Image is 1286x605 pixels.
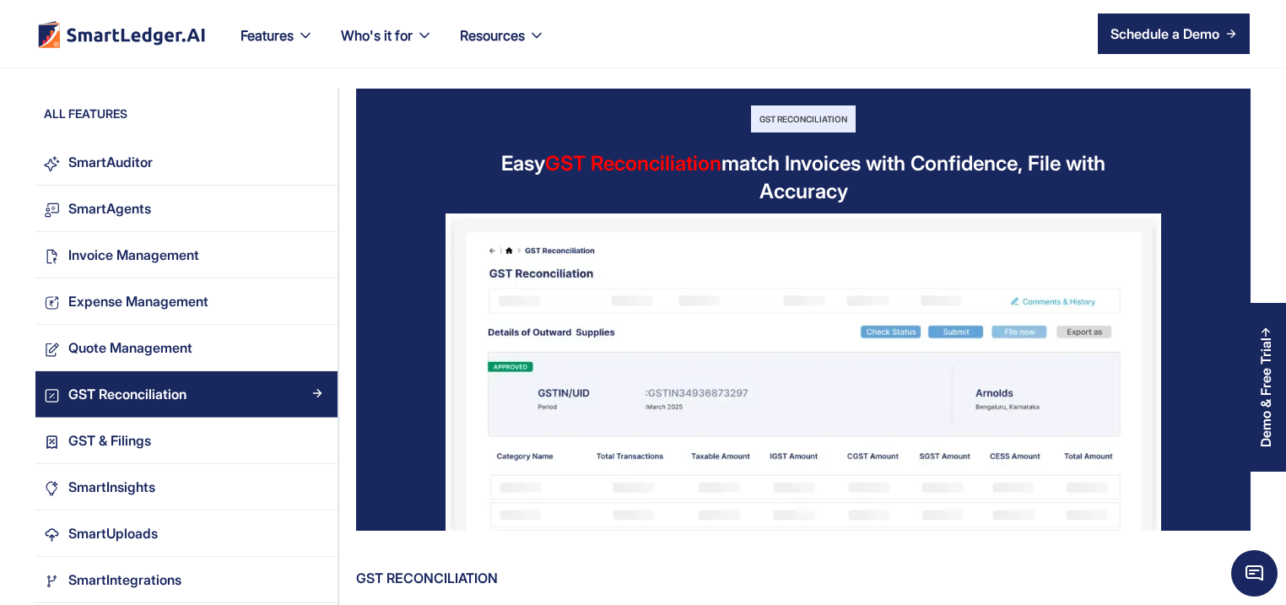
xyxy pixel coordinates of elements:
a: SmartAuditorArrow Right Blue [35,139,338,186]
a: GST ReconciliationArrow Right Blue [35,371,338,418]
a: SmartInsightsArrow Right Blue [35,464,338,510]
img: Arrow Right Blue [312,342,322,352]
div: Quote Management [68,337,192,359]
div: Who's it for [327,24,446,68]
a: SmartIntegrationsArrow Right Blue [35,557,338,603]
img: Arrow Right Blue [312,435,322,445]
div: Demo & Free Trial [1258,338,1273,447]
div: ALL FEATURES [35,105,338,131]
a: SmartAgentsArrow Right Blue [35,186,338,232]
div: Who's it for [341,24,413,47]
span: Chat Widget [1231,550,1278,597]
img: Arrow Right Blue [312,295,322,305]
div: Schedule a Demo [1110,24,1219,44]
div: SmartInsights [68,476,155,499]
div: SmartAuditor [68,151,153,174]
img: Arrow Right Blue [312,481,322,491]
div: Features [227,24,327,68]
img: Arrow Right Blue [312,156,322,166]
span: GST Reconciliation [545,151,721,176]
img: Arrow Right Blue [312,249,322,259]
div: GST & Filings [68,429,151,452]
a: home [36,20,207,48]
div: SmartUploads [68,522,158,545]
div: GST Reconciliation [356,564,1247,591]
div: GST Reconciliation [751,105,856,132]
img: Arrow Right Blue [312,388,322,398]
img: footer logo [36,20,207,48]
div: SmartIntegrations [68,569,181,591]
a: Expense ManagementArrow Right Blue [35,278,338,325]
div: Resources [460,24,525,47]
div: Resources [446,24,559,68]
div: Expense Management [68,290,208,313]
a: Quote ManagementArrow Right Blue [35,325,338,371]
div: SmartAgents [68,197,151,220]
div: Invoice Management [68,244,199,267]
div: Features [240,24,294,47]
div: Easy match Invoices with Confidence, File with Accuracy [496,149,1110,205]
a: GST & FilingsArrow Right Blue [35,418,338,464]
div: GST Reconciliation [68,383,186,406]
a: Schedule a Demo [1098,14,1250,54]
img: Arrow Right Blue [312,527,322,537]
img: arrow right icon [1226,29,1236,39]
a: SmartUploadsArrow Right Blue [35,510,338,557]
img: Arrow Right Blue [312,574,322,584]
img: Arrow Right Blue [312,203,322,213]
a: Invoice ManagementArrow Right Blue [35,232,338,278]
